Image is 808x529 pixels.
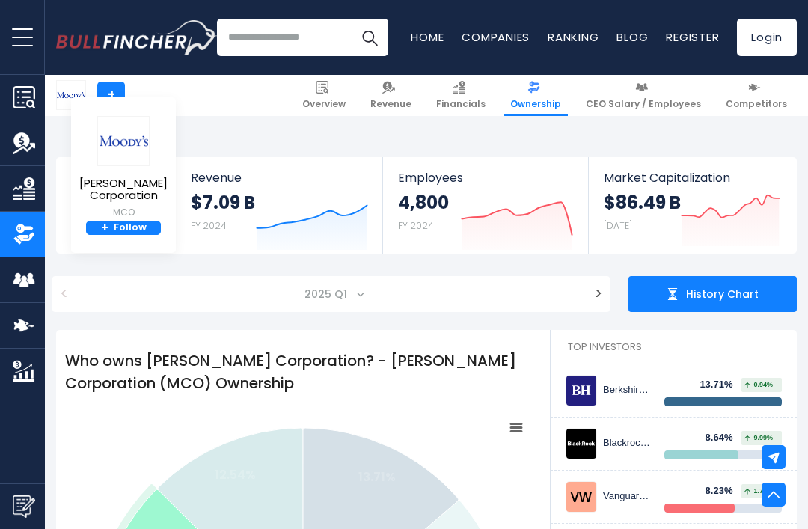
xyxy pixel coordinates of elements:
div: Berkshire Hathaway Inc [603,384,653,397]
a: Register [666,29,719,45]
img: Ownership [13,223,35,245]
span: 9.99% [744,435,773,441]
a: Home [411,29,444,45]
img: MCO logo [97,116,150,166]
div: 8.23% [706,485,742,498]
span: Overview [302,98,346,110]
span: Ownership [510,98,561,110]
small: FY 2024 [191,219,227,232]
button: > [587,276,610,312]
a: Revenue [364,75,418,116]
a: Go to homepage [56,20,217,55]
h2: Top Investors [551,330,797,364]
div: Vanguard Group Inc [603,490,653,503]
span: Revenue [370,98,411,110]
a: + [97,82,125,109]
a: Login [737,19,797,56]
a: Companies [462,29,530,45]
img: history chart [667,288,679,300]
a: +Follow [86,221,161,236]
a: [PERSON_NAME] Corporation MCO [79,115,168,221]
img: MCO logo [57,81,85,109]
a: Ranking [548,29,599,45]
a: Revenue $7.09 B FY 2024 [176,157,383,254]
strong: $86.49 B [604,191,681,214]
span: 2025 Q1 [84,276,579,312]
strong: $7.09 B [191,191,255,214]
span: Market Capitalization [604,171,780,185]
span: CEO Salary / Employees [586,98,701,110]
small: MCO [79,206,168,219]
div: 13.71% [700,379,741,391]
a: Market Capitalization $86.49 B [DATE] [589,157,795,254]
a: Employees 4,800 FY 2024 [383,157,589,254]
span: [PERSON_NAME] Corporation [79,177,168,202]
span: 2025 Q1 [299,284,356,305]
button: Search [351,19,388,56]
div: Blackrock, Inc [603,437,653,450]
button: < [52,276,76,312]
strong: + [101,221,108,235]
small: [DATE] [604,219,632,232]
span: History Chart [686,287,759,301]
span: Competitors [726,98,787,110]
h1: Who owns [PERSON_NAME] Corporation? - [PERSON_NAME] Corporation (MCO) Ownership [56,340,550,403]
div: 8.64% [706,432,742,444]
span: Revenue [191,171,368,185]
span: Financials [436,98,486,110]
text: 13.71% [358,468,396,486]
a: Ownership [504,75,568,116]
span: 1.77% [744,488,773,495]
small: FY 2024 [398,219,434,232]
strong: 4,800 [398,191,449,214]
a: CEO Salary / Employees [579,75,708,116]
a: Competitors [719,75,794,116]
text: 12.54% [215,466,256,483]
span: 0.94% [744,382,773,388]
a: Overview [296,75,352,116]
span: Employees [398,171,574,185]
img: Bullfincher logo [56,20,218,55]
a: Financials [429,75,492,116]
a: Blog [616,29,648,45]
